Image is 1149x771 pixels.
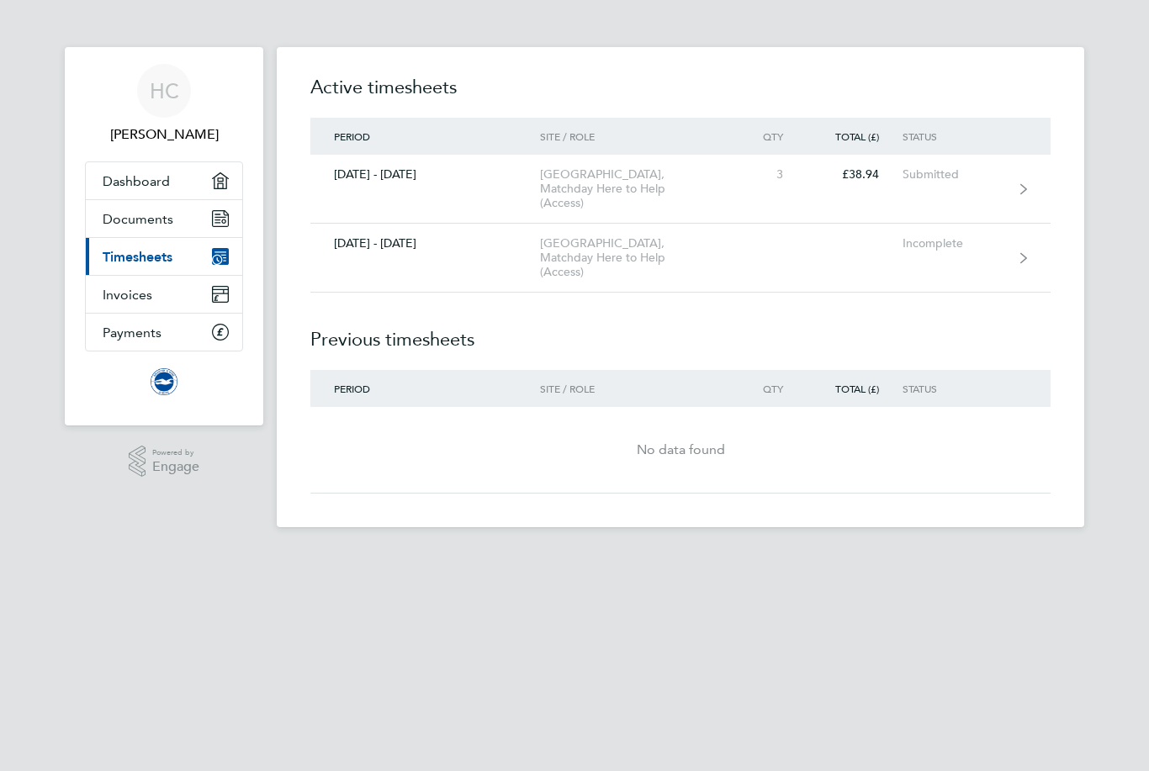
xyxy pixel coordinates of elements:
div: Submitted [903,167,1006,182]
span: Hannah Carlisle [85,124,243,145]
nav: Main navigation [65,47,263,425]
div: Site / Role [540,130,733,142]
a: [DATE] - [DATE][GEOGRAPHIC_DATA], Matchday Here to Help (Access)Incomplete [310,224,1051,293]
div: [DATE] - [DATE] [310,167,540,182]
span: Invoices [103,287,152,303]
span: Period [334,382,370,395]
div: 3 [733,167,807,182]
div: Status [903,130,1006,142]
div: Status [903,383,1006,394]
a: Invoices [86,276,242,313]
div: Total (£) [807,383,903,394]
span: Period [334,129,370,143]
a: Payments [86,314,242,351]
a: Documents [86,200,242,237]
span: Timesheets [103,249,172,265]
a: [DATE] - [DATE][GEOGRAPHIC_DATA], Matchday Here to Help (Access)3£38.94Submitted [310,155,1051,224]
div: Incomplete [903,236,1006,251]
div: [GEOGRAPHIC_DATA], Matchday Here to Help (Access) [540,167,733,210]
div: [DATE] - [DATE] [310,236,540,251]
img: brightonandhovealbion-logo-retina.png [151,368,177,395]
a: Powered byEngage [129,446,200,478]
h2: Previous timesheets [310,293,1051,370]
div: Site / Role [540,383,733,394]
div: [GEOGRAPHIC_DATA], Matchday Here to Help (Access) [540,236,733,279]
span: Dashboard [103,173,170,189]
span: Powered by [152,446,199,460]
h2: Active timesheets [310,74,1051,118]
div: Total (£) [807,130,903,142]
div: Qty [733,383,807,394]
span: Documents [103,211,173,227]
a: Timesheets [86,238,242,275]
div: Qty [733,130,807,142]
span: HC [150,80,179,102]
a: HC[PERSON_NAME] [85,64,243,145]
span: Engage [152,460,199,474]
a: Dashboard [86,162,242,199]
a: Go to home page [85,368,243,395]
span: Payments [103,325,161,341]
div: £38.94 [807,167,903,182]
div: No data found [310,440,1051,460]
